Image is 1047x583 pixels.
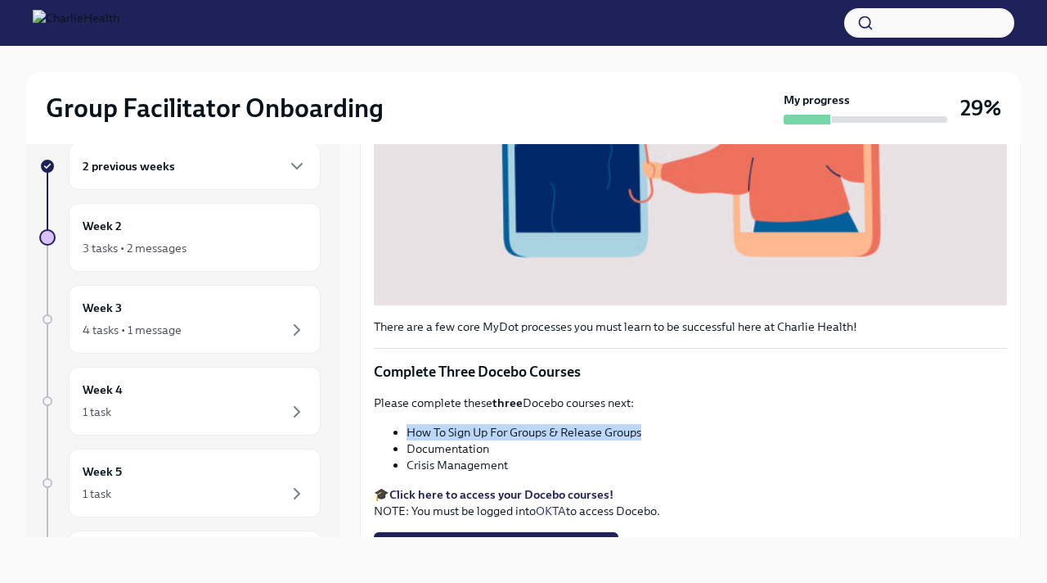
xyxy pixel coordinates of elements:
[33,10,119,36] img: CharlieHealth
[374,395,1007,411] p: Please complete these Docebo courses next:
[407,424,1007,441] li: How To Sign Up For Groups & Release Groups
[784,92,850,108] strong: My progress
[83,299,122,317] h6: Week 3
[83,240,186,256] div: 3 tasks • 2 messages
[374,362,1007,382] p: Complete Three Docebo Courses
[39,285,321,354] a: Week 34 tasks • 1 message
[69,142,321,190] div: 2 previous weeks
[46,92,384,124] h2: Group Facilitator Onboarding
[374,486,1007,519] p: 🎓 NOTE: You must be logged into to access Docebo.
[39,367,321,436] a: Week 41 task
[492,395,523,410] strong: three
[83,157,175,175] h6: 2 previous weeks
[83,381,123,399] h6: Week 4
[536,504,566,518] a: OKTA
[83,217,122,235] h6: Week 2
[39,203,321,272] a: Week 23 tasks • 2 messages
[407,441,1007,457] li: Documentation
[407,457,1007,473] li: Crisis Management
[83,322,182,338] div: 4 tasks • 1 message
[960,93,1001,123] h3: 29%
[83,486,111,502] div: 1 task
[39,449,321,517] a: Week 51 task
[83,404,111,420] div: 1 task
[374,319,1007,335] p: There are a few core MyDot processes you must learn to be successful here at Charlie Health!
[83,463,122,481] h6: Week 5
[389,487,613,502] a: Click here to access your Docebo courses!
